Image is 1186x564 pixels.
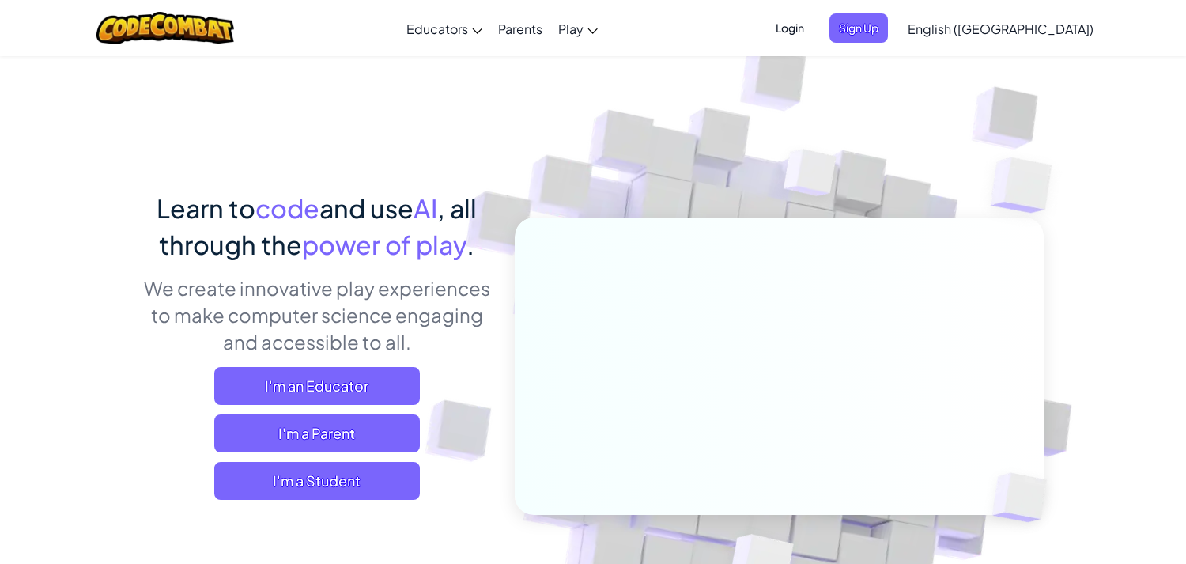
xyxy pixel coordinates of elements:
[157,192,255,224] span: Learn to
[319,192,414,224] span: and use
[214,414,420,452] a: I'm a Parent
[550,7,606,50] a: Play
[96,12,235,44] img: CodeCombat logo
[466,229,474,260] span: .
[490,7,550,50] a: Parents
[142,274,491,355] p: We create innovative play experiences to make computer science engaging and accessible to all.
[908,21,1093,37] span: English ([GEOGRAPHIC_DATA])
[558,21,584,37] span: Play
[214,462,420,500] button: I'm a Student
[754,118,868,236] img: Overlap cubes
[829,13,888,43] button: Sign Up
[966,440,1085,555] img: Overlap cubes
[406,21,468,37] span: Educators
[255,192,319,224] span: code
[398,7,490,50] a: Educators
[959,119,1096,252] img: Overlap cubes
[302,229,466,260] span: power of play
[414,192,437,224] span: AI
[766,13,814,43] button: Login
[214,367,420,405] a: I'm an Educator
[900,7,1101,50] a: English ([GEOGRAPHIC_DATA])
